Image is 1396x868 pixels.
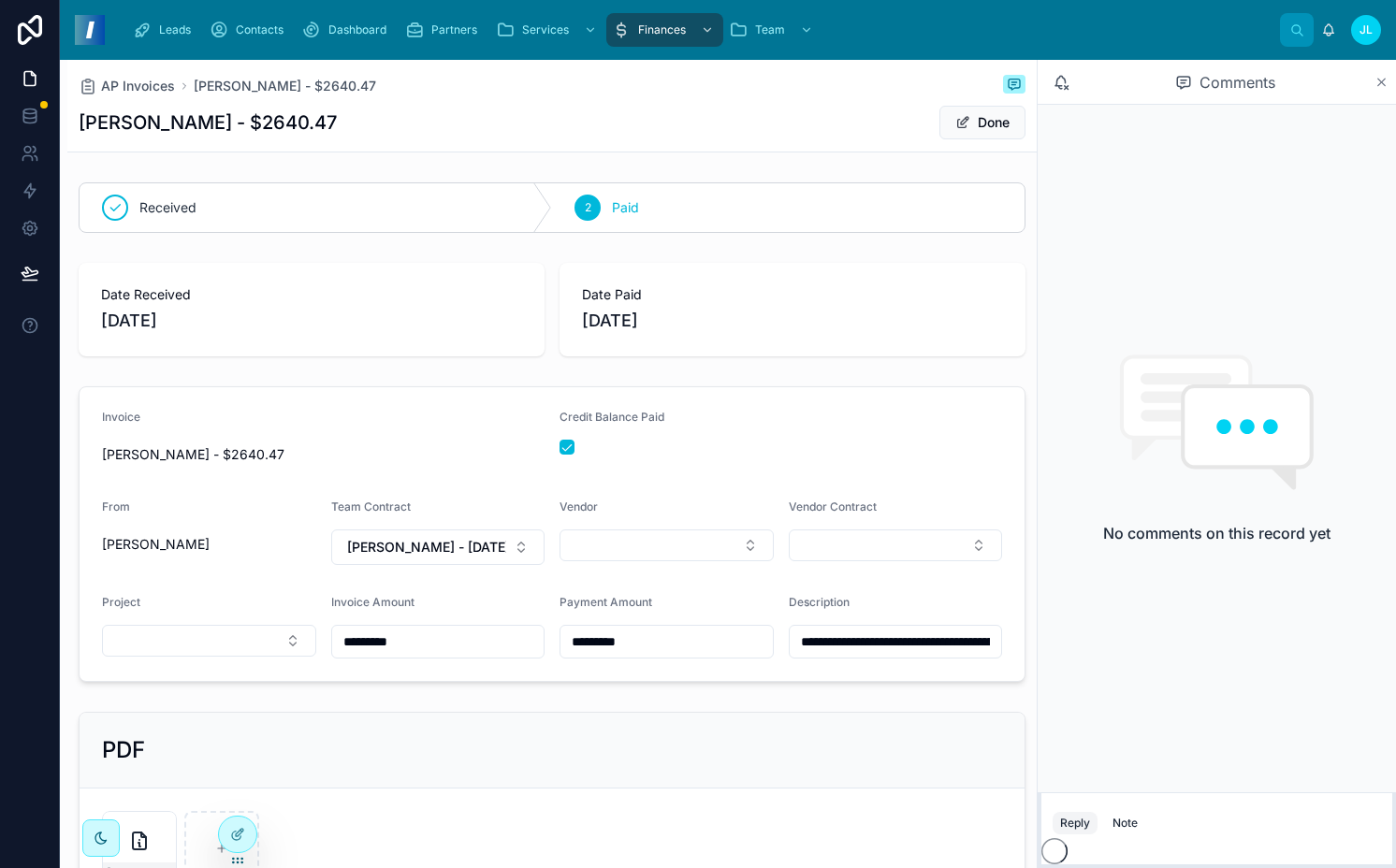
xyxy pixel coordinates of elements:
[789,529,1003,561] button: Select Button
[75,15,105,45] img: App logo
[939,106,1025,139] button: Done
[582,308,1003,334] span: [DATE]
[560,595,652,609] span: Payment Amount
[1112,816,1138,831] div: Note
[102,535,316,554] span: [PERSON_NAME]
[102,445,545,464] span: [PERSON_NAME] - $2640.47
[490,13,606,47] a: Services
[101,77,175,95] span: AP Invoices
[331,595,414,609] span: Invoice Amount
[400,13,490,47] a: Partners
[139,198,196,217] span: Received
[102,625,316,657] button: Select Button
[431,22,477,37] span: Partners
[789,595,850,609] span: Description
[328,22,386,37] span: Dashboard
[1105,812,1145,834] button: Note
[612,198,639,217] span: Paid
[723,13,822,47] a: Team
[1103,522,1331,544] h2: No comments on this record yet
[560,410,664,424] span: Credit Balance Paid
[755,22,785,37] span: Team
[1200,71,1275,94] span: Comments
[79,77,175,95] a: AP Invoices
[101,308,522,334] span: [DATE]
[560,529,774,561] button: Select Button
[560,499,598,514] span: Vendor
[159,22,191,37] span: Leads
[522,22,569,37] span: Services
[331,529,545,565] button: Select Button
[582,285,1003,304] span: Date Paid
[120,9,1280,51] div: scrollable content
[236,22,284,37] span: Contacts
[1053,812,1098,834] button: Reply
[102,735,145,765] h2: PDF
[102,595,140,609] span: Project
[127,13,204,47] a: Leads
[79,109,337,136] h1: [PERSON_NAME] - $2640.47
[789,499,877,514] span: Vendor Contract
[1360,22,1373,37] span: JL
[204,13,297,47] a: Contacts
[606,13,723,47] a: Finances
[297,13,400,47] a: Dashboard
[101,285,522,304] span: Date Received
[638,22,686,37] span: Finances
[331,499,411,514] span: Team Contract
[585,200,591,215] span: 2
[194,77,376,95] a: [PERSON_NAME] - $2640.47
[347,538,507,557] span: [PERSON_NAME] - [DATE]
[102,410,140,424] span: Invoice
[102,499,130,514] span: From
